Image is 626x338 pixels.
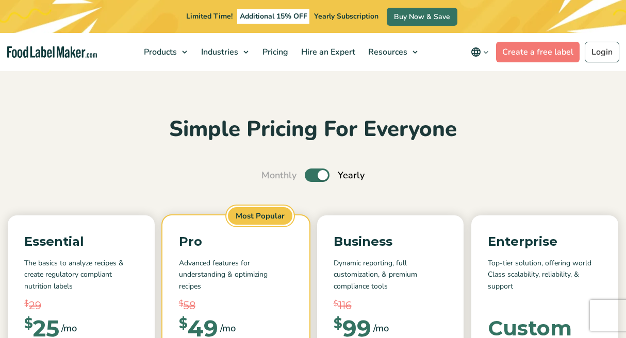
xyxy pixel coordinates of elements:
[314,11,378,21] span: Yearly Subscription
[334,258,448,292] p: Dynamic reporting, full customization, & premium compliance tools
[585,42,619,62] a: Login
[198,46,239,58] span: Industries
[334,317,342,330] span: $
[179,258,293,292] p: Advanced features for understanding & optimizing recipes
[338,168,365,182] span: Yearly
[195,33,254,71] a: Industries
[338,298,352,313] span: 116
[24,317,33,330] span: $
[29,298,41,313] span: 29
[488,258,602,292] p: Top-tier solution, offering world Class scalability, reliability, & support
[61,321,77,335] span: /mo
[259,46,289,58] span: Pricing
[179,232,293,251] p: Pro
[261,168,296,182] span: Monthly
[295,33,359,71] a: Hire an Expert
[186,11,233,21] span: Limited Time!
[184,298,195,313] span: 58
[256,33,292,71] a: Pricing
[226,206,294,227] span: Most Popular
[362,33,423,71] a: Resources
[24,258,138,292] p: The basics to analyze recipes & create regulatory compliant nutrition labels
[179,298,184,310] span: $
[179,317,188,330] span: $
[141,46,178,58] span: Products
[220,321,236,335] span: /mo
[488,232,602,251] p: Enterprise
[237,9,310,24] span: Additional 15% OFF
[24,232,138,251] p: Essential
[334,298,338,310] span: $
[334,232,448,251] p: Business
[387,8,457,26] a: Buy Now & Save
[8,115,618,144] h2: Simple Pricing For Everyone
[24,298,29,310] span: $
[138,33,192,71] a: Products
[305,168,330,182] label: Toggle
[365,46,408,58] span: Resources
[373,321,389,335] span: /mo
[298,46,356,58] span: Hire an Expert
[496,42,580,62] a: Create a free label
